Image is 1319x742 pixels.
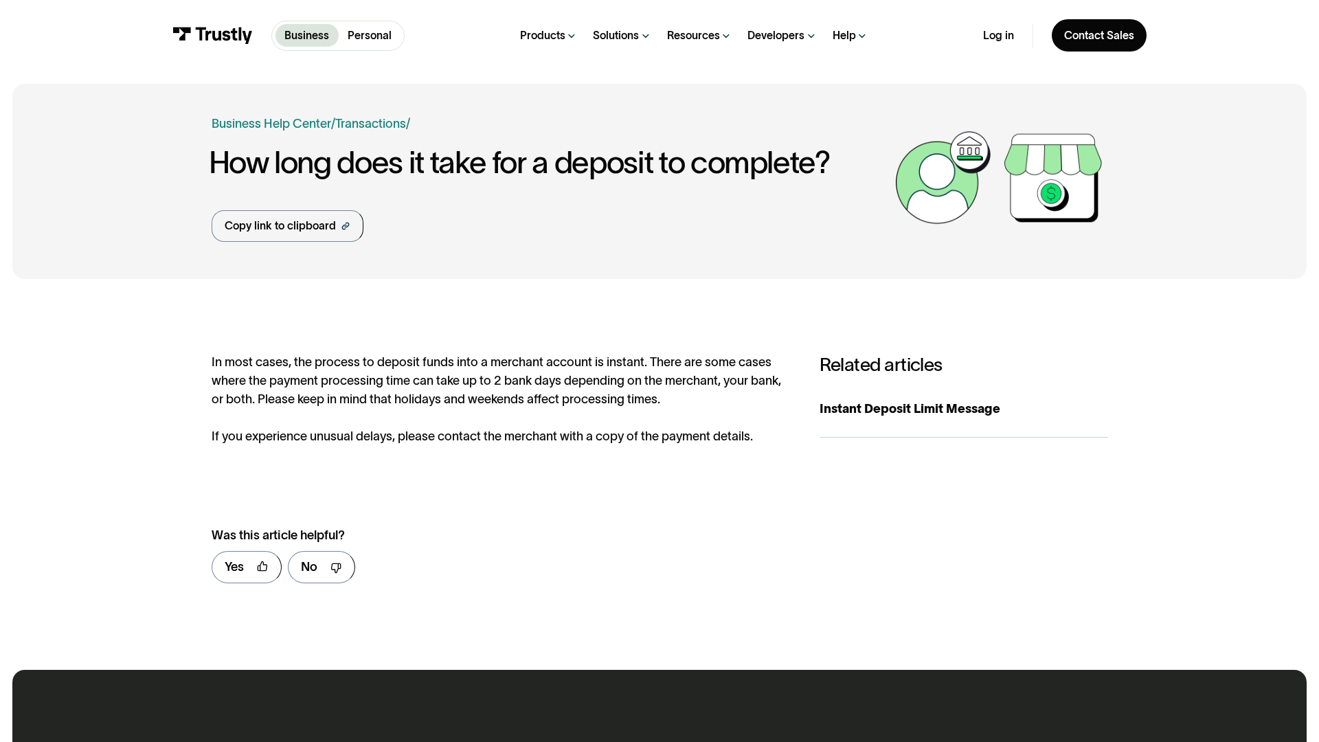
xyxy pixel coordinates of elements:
[983,29,1014,43] a: Log in
[667,29,720,43] div: Resources
[212,353,789,446] div: In most cases, the process to deposit funds into a merchant account is instant. There are some ca...
[747,29,804,43] div: Developers
[833,29,856,43] div: Help
[209,146,888,180] h1: How long does it take for a deposit to complete?
[520,29,565,43] div: Products
[275,24,339,47] a: Business
[335,117,406,131] a: Transactions
[339,24,401,47] a: Personal
[1064,29,1134,43] div: Contact Sales
[284,27,329,44] p: Business
[225,218,336,234] div: Copy link to clipboard
[1052,19,1147,52] a: Contact Sales
[331,115,335,133] div: /
[820,353,1108,375] h3: Related articles
[212,551,282,583] a: Yes
[212,115,331,133] a: Business Help Center
[288,551,355,583] a: No
[172,27,253,44] img: Trustly Logo
[212,210,363,242] a: Copy link to clipboard
[820,381,1108,438] a: Instant Deposit Limit Message
[593,29,639,43] div: Solutions
[820,400,1108,418] div: Instant Deposit Limit Message
[348,27,392,44] p: Personal
[301,558,317,576] div: No
[406,115,410,133] div: /
[225,558,244,576] div: Yes
[212,526,756,545] div: Was this article helpful?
